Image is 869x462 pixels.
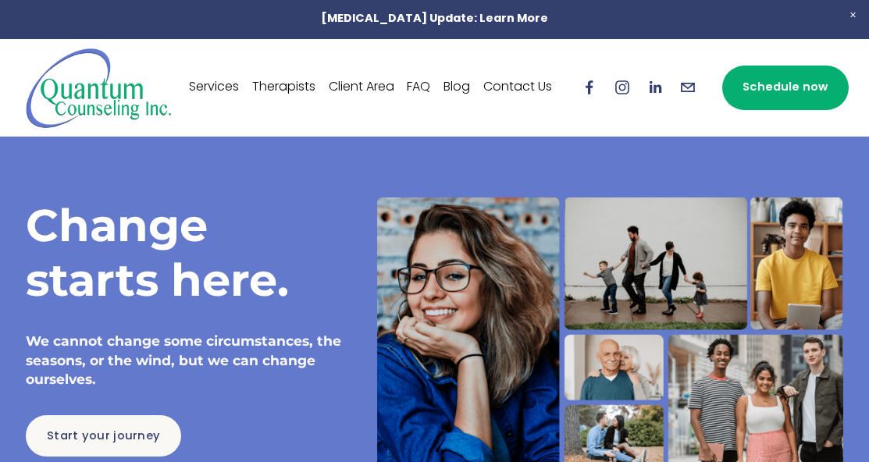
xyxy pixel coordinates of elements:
[722,66,849,110] a: Schedule now
[26,415,181,457] a: Start your journey
[646,79,664,96] a: LinkedIn
[443,75,470,100] a: Blog
[483,75,552,100] a: Contact Us
[189,75,239,100] a: Services
[614,79,631,96] a: Instagram
[581,79,598,96] a: Facebook
[252,75,315,100] a: Therapists
[26,332,351,389] h4: We cannot change some circumstances, the seasons, or the wind, but we can change ourselves.
[679,79,696,96] a: info@quantumcounselinginc.com
[26,47,172,129] img: Quantum Counseling Inc. | Change starts here.
[26,197,351,307] h1: Change starts here.
[329,75,394,100] a: Client Area
[407,75,430,100] a: FAQ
